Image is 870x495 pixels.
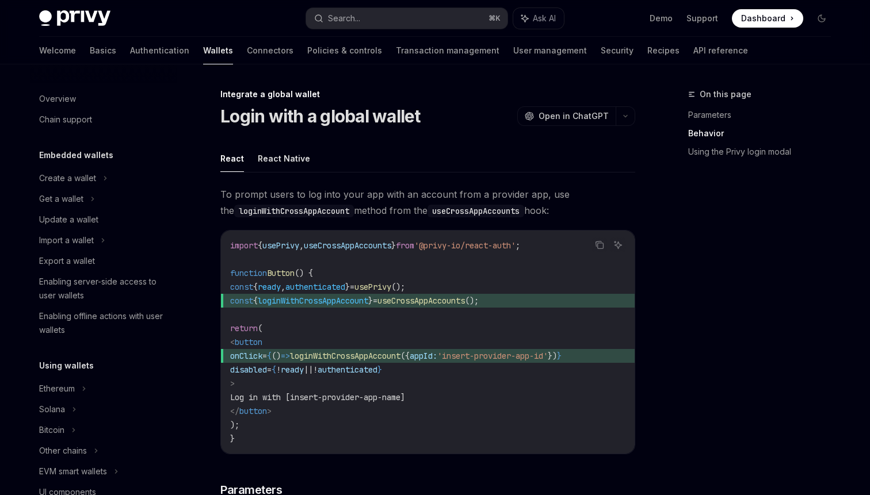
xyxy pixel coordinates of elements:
span: > [267,406,272,416]
span: usePrivy [354,282,391,292]
h5: Embedded wallets [39,148,113,162]
h5: Using wallets [39,359,94,373]
span: { [253,282,258,292]
span: { [258,240,262,251]
a: User management [513,37,587,64]
span: Button [267,268,295,278]
span: Open in ChatGPT [539,110,609,122]
span: import [230,240,258,251]
div: Other chains [39,444,87,458]
span: }) [548,351,557,361]
span: button [239,406,267,416]
div: Overview [39,92,76,106]
span: appId: [410,351,437,361]
span: ! [276,364,281,375]
a: Overview [30,89,177,109]
span: from [396,240,414,251]
a: Security [601,37,634,64]
a: Transaction management [396,37,499,64]
span: => [281,351,290,361]
a: Recipes [647,37,680,64]
span: || [304,364,313,375]
span: loginWithCrossAppAccount [290,351,400,361]
span: > [230,378,235,389]
span: ready [258,282,281,292]
a: Policies & controls [307,37,382,64]
div: Ethereum [39,382,75,396]
div: Solana [39,402,65,416]
span: < [230,337,235,347]
span: } [368,296,373,306]
button: Copy the contents from the code block [592,237,607,252]
span: () { [295,268,313,278]
code: loginWithCrossAppAccount [234,205,354,217]
a: Parameters [688,106,840,124]
button: Open in ChatGPT [517,106,616,126]
span: ); [230,420,239,430]
div: Chain support [39,113,92,126]
a: API reference [693,37,748,64]
button: React Native [258,145,310,172]
span: } [230,433,235,444]
div: Bitcoin [39,423,64,437]
a: Dashboard [732,9,803,28]
span: useCrossAppAccounts [377,296,465,306]
button: Ask AI [610,237,625,252]
span: } [377,364,382,375]
div: Search... [328,11,360,25]
a: Update a wallet [30,209,177,230]
span: onClick [230,351,262,361]
span: = [373,296,377,306]
span: usePrivy [262,240,299,251]
span: } [557,351,562,361]
span: } [345,282,350,292]
span: const [230,296,253,306]
a: Using the Privy login modal [688,143,840,161]
button: Toggle dark mode [812,9,831,28]
span: authenticated [285,282,345,292]
a: Enabling server-side access to user wallets [30,271,177,306]
span: ( [258,323,262,333]
a: Connectors [247,37,293,64]
div: Enabling server-side access to user wallets [39,275,170,302]
span: = [267,364,272,375]
button: React [220,145,244,172]
span: Log in with [insert-provider-app-name] [230,392,405,402]
a: Chain support [30,109,177,130]
span: Dashboard [741,13,785,24]
code: useCrossAppAccounts [428,205,524,217]
a: Support [686,13,718,24]
img: dark logo [39,10,110,26]
span: { [253,296,258,306]
div: Export a wallet [39,254,95,268]
span: disabled [230,364,267,375]
span: , [299,240,304,251]
div: Update a wallet [39,213,98,227]
a: Export a wallet [30,251,177,271]
span: return [230,323,258,333]
h1: Login with a global wallet [220,106,421,126]
a: Wallets [203,37,233,64]
span: function [230,268,267,278]
span: authenticated [318,364,377,375]
span: On this page [700,87,751,101]
div: Get a wallet [39,192,83,206]
span: { [267,351,272,361]
span: ({ [400,351,410,361]
a: Enabling offline actions with user wallets [30,306,177,340]
span: ready [281,364,304,375]
span: (); [465,296,479,306]
span: To prompt users to log into your app with an account from a provider app, use the method from the... [220,186,635,218]
a: Authentication [130,37,189,64]
span: = [350,282,354,292]
a: Basics [90,37,116,64]
span: (); [391,282,405,292]
a: Welcome [39,37,76,64]
span: = [262,351,267,361]
button: Search...⌘K [306,8,507,29]
div: Create a wallet [39,171,96,185]
span: 'insert-provider-app-id' [437,351,548,361]
span: button [235,337,262,347]
span: { [272,364,276,375]
span: ⌘ K [489,14,501,23]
